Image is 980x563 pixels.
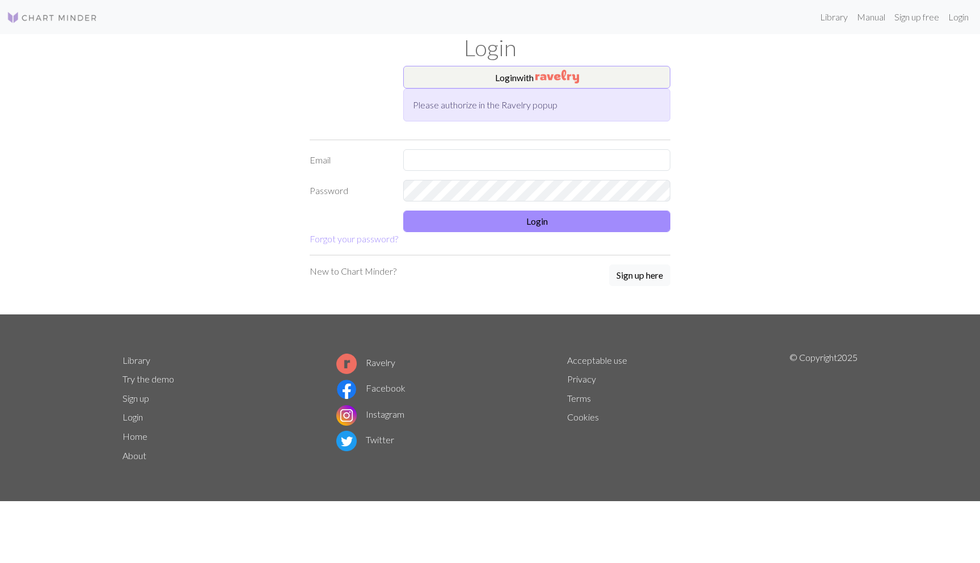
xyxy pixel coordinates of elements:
a: Instagram [336,409,404,419]
label: Password [303,180,396,201]
img: Logo [7,11,98,24]
a: Login [122,411,143,422]
a: Try the demo [122,373,174,384]
h1: Login [116,34,864,61]
a: Forgot your password? [310,233,398,244]
a: Sign up here [609,264,670,287]
a: Library [122,355,150,365]
a: Ravelry [336,357,395,368]
button: Loginwith [403,66,670,89]
img: Facebook logo [336,379,357,400]
button: Sign up here [609,264,670,286]
label: Email [303,149,396,171]
p: New to Chart Minder? [310,264,396,278]
a: Sign up [122,393,149,404]
a: Acceptable use [567,355,627,365]
a: Privacy [567,373,596,384]
button: Login [403,211,670,232]
img: Ravelry [535,70,579,83]
img: Instagram logo [336,405,357,426]
img: Ravelry logo [336,354,357,374]
div: Please authorize in the Ravelry popup [403,89,670,121]
a: Sign up free [890,6,944,28]
a: Facebook [336,383,405,393]
a: Login [944,6,973,28]
a: Terms [567,393,591,404]
a: Manual [852,6,890,28]
a: Library [816,6,852,28]
a: About [122,450,146,461]
a: Cookies [567,411,599,422]
a: Twitter [336,434,394,445]
p: © Copyright 2025 [789,351,857,465]
img: Twitter logo [336,431,357,451]
a: Home [122,431,147,442]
